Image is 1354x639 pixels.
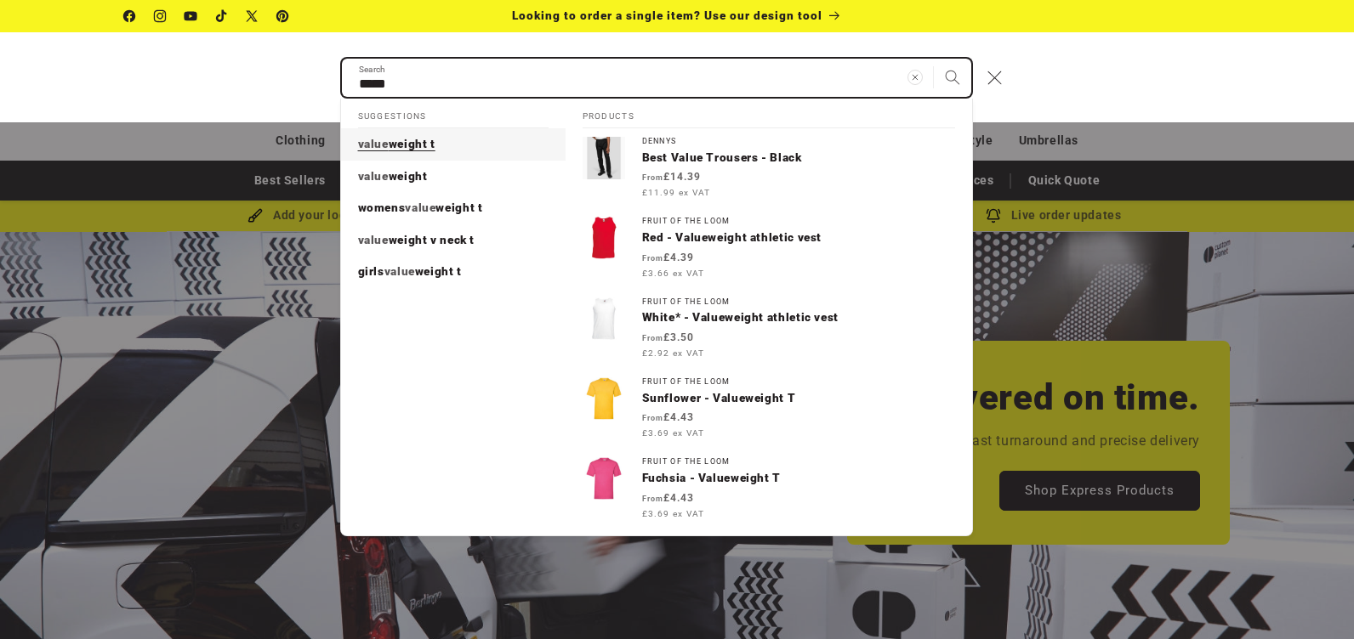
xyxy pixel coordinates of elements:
mark: value [384,264,415,278]
strong: £3.50 [642,331,694,343]
span: From [642,254,663,263]
span: From [642,414,663,422]
a: valueweight v neck t [341,224,566,257]
img: Best Value Trousers - Black [583,137,625,179]
span: Looking to order a single item? Use our design tool [512,8,822,22]
span: weight [389,169,428,183]
span: £11.99 ex VAT [642,186,710,199]
div: Fruit of the Loom [642,217,955,226]
iframe: Chat Widget [1070,455,1354,639]
span: weight t [435,201,482,214]
span: girls [358,264,384,278]
a: womens valueweight t [341,192,566,224]
a: Fruit of the LoomFuchsia - Valueweight T From£4.43 £3.69 ex VAT [566,449,972,529]
p: Best Value Trousers - Black [642,150,955,166]
div: Dennys [642,137,955,146]
strong: £4.39 [642,252,694,263]
p: valueweight v neck t [358,233,475,248]
a: Fruit of the LoomWhite* - Valueweight athletic vest From£3.50 £2.92 ex VAT [566,289,972,369]
span: From [642,334,663,342]
div: Fruit of the Loom [642,297,955,307]
strong: £4.43 [642,492,694,504]
p: girls valueweight t [358,264,462,280]
span: weight t [389,137,435,150]
span: From [642,173,663,182]
button: Close [976,59,1014,96]
a: valueweight [341,161,566,193]
mark: value [405,201,435,214]
h2: Products [583,99,955,129]
p: valueweight [358,169,428,184]
span: £3.66 ex VAT [642,267,704,280]
mark: value [358,233,389,246]
span: weight v neck t [389,233,475,246]
div: Fruit of the Loom [642,457,955,467]
p: Fuchsia - Valueweight T [642,471,955,486]
img: Valueweight T [583,377,625,420]
span: £3.69 ex VAT [642,427,704,439]
p: womens valueweight t [358,201,483,216]
img: Valueweight athletic vest [583,217,625,259]
strong: £14.39 [642,171,701,183]
div: Fruit of the Loom [642,377,955,387]
img: Valueweight athletic vest [583,297,625,340]
span: womens [358,201,406,214]
h2: Suggestions [358,99,549,129]
strong: £4.43 [642,411,694,423]
button: Search [934,59,971,96]
p: Sunflower - Valueweight T [642,391,955,406]
a: Fruit of the LoomSunflower - Valueweight T From£4.43 £3.69 ex VAT [566,369,972,449]
a: valueweight t [341,128,566,161]
a: Fruit of the LoomRed - Valueweight athletic vest From£4.39 £3.66 ex VAT [566,208,972,288]
mark: value [358,137,389,150]
span: weight t [415,264,462,278]
span: From [642,495,663,503]
p: White* - Valueweight athletic vest [642,310,955,325]
a: girls valueweight t [341,256,566,288]
p: valueweight t [358,137,435,152]
button: Clear search term [896,59,934,96]
p: Red - Valueweight athletic vest [642,230,955,246]
img: Valueweight T [583,457,625,500]
span: £3.69 ex VAT [642,507,704,520]
mark: value [358,169,389,183]
span: £2.92 ex VAT [642,347,704,359]
a: DennysBest Value Trousers - Black From£14.39 £11.99 ex VAT [566,128,972,208]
